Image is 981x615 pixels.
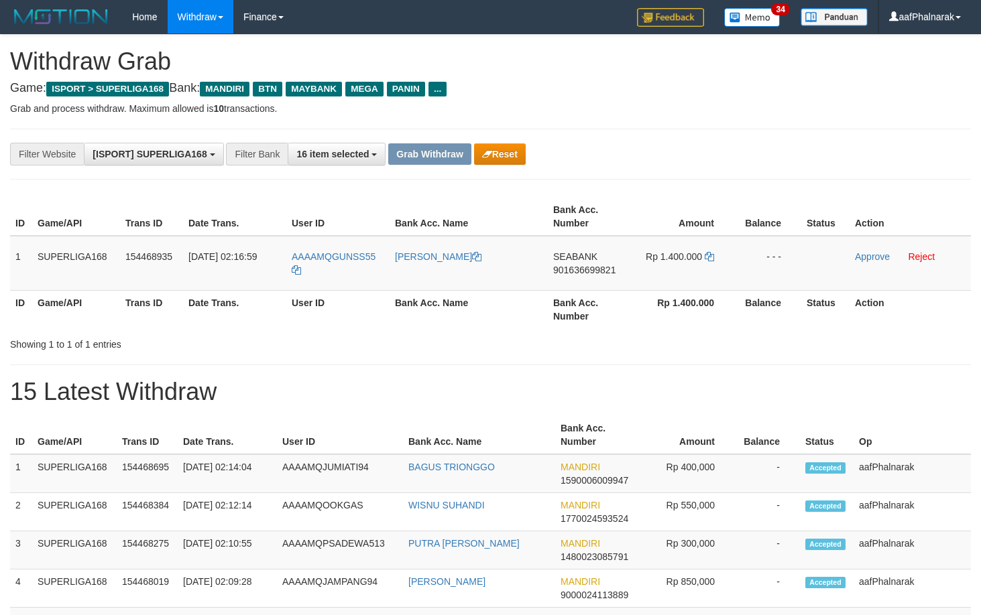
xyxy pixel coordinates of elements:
[561,576,600,587] span: MANDIRI
[32,493,117,531] td: SUPERLIGA168
[854,454,971,493] td: aafPhalnarak
[32,290,120,328] th: Game/API
[117,493,178,531] td: 154468384
[637,8,704,27] img: Feedback.jpg
[408,462,495,472] a: BAGUS TRIONGGO
[638,454,735,493] td: Rp 400,000
[213,103,224,114] strong: 10
[10,48,971,75] h1: Withdraw Grab
[390,198,548,236] th: Bank Acc. Name
[553,251,597,262] span: SEABANK
[403,416,555,454] th: Bank Acc. Name
[32,416,117,454] th: Game/API
[553,265,616,275] span: Copy 901636699821 to clipboard
[854,569,971,608] td: aafPhalnarak
[178,531,277,569] td: [DATE] 02:10:55
[390,290,548,328] th: Bank Acc. Name
[561,513,628,524] span: Copy 1770024593524 to clipboard
[561,475,628,486] span: Copy 1590006009947 to clipboard
[253,82,282,96] span: BTN
[805,577,846,588] span: Accepted
[286,290,390,328] th: User ID
[771,3,789,15] span: 34
[800,416,854,454] th: Status
[548,290,633,328] th: Bank Acc. Number
[277,531,403,569] td: AAAAMQPSADEWA513
[850,290,971,328] th: Action
[638,569,735,608] td: Rp 850,000
[178,569,277,608] td: [DATE] 02:09:28
[292,251,376,262] span: AAAAMQGUNSS55
[801,8,868,26] img: panduan.png
[93,149,207,159] span: [ISPORT] SUPERLIGA168
[10,290,32,328] th: ID
[735,569,800,608] td: -
[850,198,971,236] th: Action
[854,493,971,531] td: aafPhalnarak
[388,143,471,165] button: Grab Withdraw
[735,493,800,531] td: -
[387,82,425,96] span: PANIN
[548,198,633,236] th: Bank Acc. Number
[855,251,890,262] a: Approve
[638,493,735,531] td: Rp 550,000
[178,454,277,493] td: [DATE] 02:14:04
[277,569,403,608] td: AAAAMQJAMPANG94
[288,143,386,165] button: 16 item selected
[854,531,971,569] td: aafPhalnarak
[277,416,403,454] th: User ID
[10,531,32,569] td: 3
[32,454,117,493] td: SUPERLIGA168
[10,379,971,405] h1: 15 Latest Withdraw
[10,143,84,165] div: Filter Website
[10,493,32,531] td: 2
[32,531,117,569] td: SUPERLIGA168
[84,143,223,165] button: [ISPORT] SUPERLIGA168
[10,102,971,115] p: Grab and process withdraw. Maximum allowed is transactions.
[46,82,169,96] span: ISPORT > SUPERLIGA168
[633,290,734,328] th: Rp 1.400.000
[805,462,846,474] span: Accepted
[120,198,183,236] th: Trans ID
[178,416,277,454] th: Date Trans.
[555,416,638,454] th: Bank Acc. Number
[724,8,781,27] img: Button%20Memo.svg
[277,454,403,493] td: AAAAMQJUMIATI94
[200,82,249,96] span: MANDIRI
[638,531,735,569] td: Rp 300,000
[10,198,32,236] th: ID
[734,290,801,328] th: Balance
[10,454,32,493] td: 1
[226,143,288,165] div: Filter Bank
[561,462,600,472] span: MANDIRI
[705,251,714,262] a: Copy 1400000 to clipboard
[32,569,117,608] td: SUPERLIGA168
[805,500,846,512] span: Accepted
[734,236,801,291] td: - - -
[638,416,735,454] th: Amount
[10,416,32,454] th: ID
[277,493,403,531] td: AAAAMQOOKGAS
[117,454,178,493] td: 154468695
[286,82,342,96] span: MAYBANK
[117,569,178,608] td: 154468019
[408,538,520,549] a: PUTRA [PERSON_NAME]
[561,551,628,562] span: Copy 1480023085791 to clipboard
[10,569,32,608] td: 4
[10,7,112,27] img: MOTION_logo.png
[408,576,485,587] a: [PERSON_NAME]
[10,82,971,95] h4: Game: Bank:
[408,500,485,510] a: WISNU SUHANDI
[10,236,32,291] td: 1
[854,416,971,454] th: Op
[801,290,850,328] th: Status
[805,539,846,550] span: Accepted
[561,538,600,549] span: MANDIRI
[561,500,600,510] span: MANDIRI
[120,290,183,328] th: Trans ID
[32,236,120,291] td: SUPERLIGA168
[296,149,369,159] span: 16 item selected
[183,198,286,236] th: Date Trans.
[474,143,526,165] button: Reset
[735,454,800,493] td: -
